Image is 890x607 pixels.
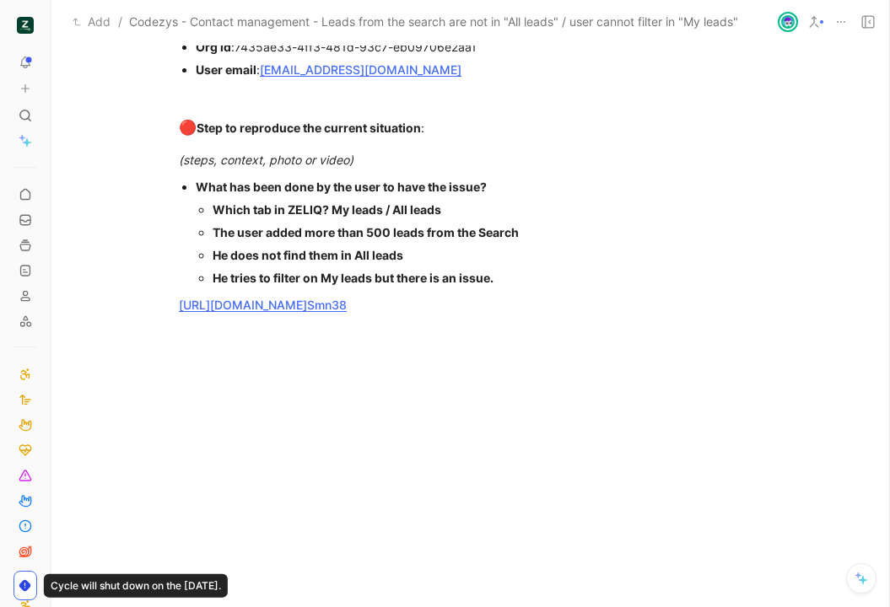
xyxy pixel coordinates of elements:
[197,121,421,135] strong: Step to reproduce the current situation
[13,13,37,37] button: ZELIQ
[44,574,228,598] div: Cycle will shut down on the [DATE].
[196,61,763,78] div: :
[213,248,403,262] strong: He does not find them in All leads
[179,119,197,136] span: 🔴
[213,202,441,217] strong: Which tab in ZELIQ? My leads / All leads
[68,12,115,32] button: Add
[17,17,34,34] img: ZELIQ
[196,62,256,77] strong: User email
[196,180,487,194] strong: What has been done by the user to have the issue?
[179,298,347,312] a: [URL][DOMAIN_NAME]Smn38
[196,38,763,56] div: :
[213,271,494,285] strong: He tries to filter on My leads but there is an issue.
[129,12,738,32] span: Codezys - Contact management - Leads from the search are not in "All leads" / user cannot filter ...
[235,40,477,54] span: 7435ae33-4ff3-481d-93c7-eb09706e2aa1
[179,117,763,139] div: :
[260,62,461,77] a: [EMAIL_ADDRESS][DOMAIN_NAME]
[779,13,796,30] img: avatar
[179,153,353,167] em: (steps, context, photo or video)
[118,12,122,32] span: /
[196,40,231,54] strong: Org id
[213,225,519,239] strong: The user added more than 500 leads from the Search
